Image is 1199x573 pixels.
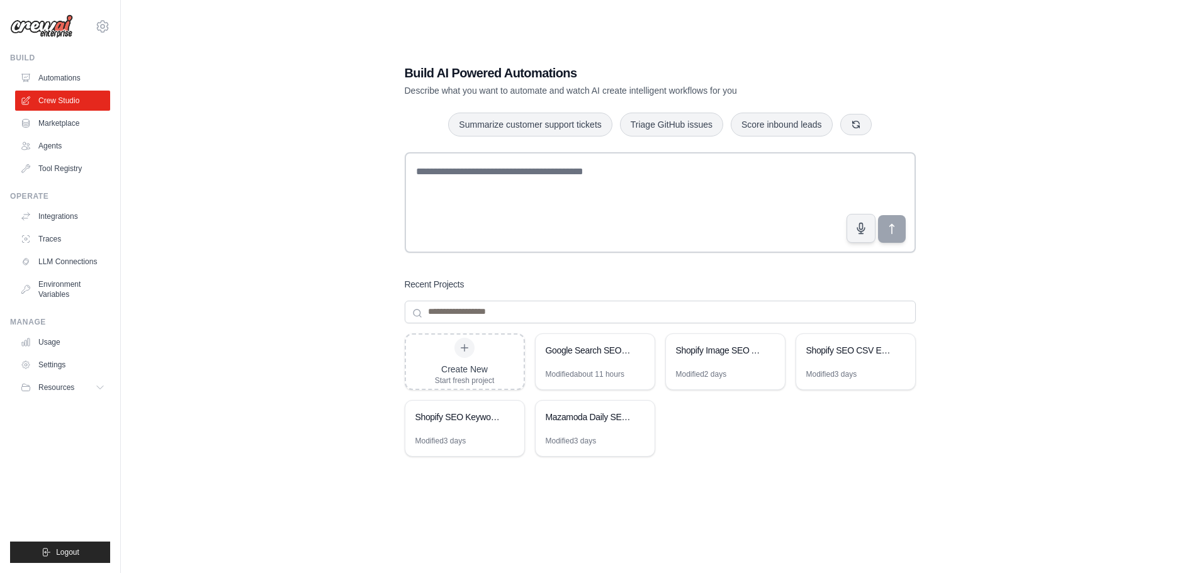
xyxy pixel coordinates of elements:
button: Resources [15,377,110,398]
a: Marketplace [15,113,110,133]
button: Triage GitHub issues [620,113,723,136]
div: Build [10,53,110,63]
div: Modified 3 days [546,436,597,446]
div: Google Search SEO Optimizer - Columns AG AH [546,344,632,357]
a: Crew Studio [15,91,110,111]
h1: Build AI Powered Automations [405,64,828,82]
span: Resources [38,382,74,392]
a: Usage [15,332,110,352]
a: Settings [15,355,110,375]
p: Describe what you want to automate and watch AI create intelligent workflows for you [405,84,828,97]
div: Create New [435,363,495,376]
a: Integrations [15,206,110,226]
div: Modified about 11 hours [546,369,624,379]
h3: Recent Projects [405,278,464,291]
div: Shopify Image SEO Automation [676,344,762,357]
button: Get new suggestions [840,114,872,135]
a: Environment Variables [15,274,110,304]
div: Modified 3 days [415,436,466,446]
button: Score inbound leads [731,113,833,136]
div: Operate [10,191,110,201]
a: Agents [15,136,110,156]
span: Logout [56,547,79,557]
a: Traces [15,229,110,249]
img: Logo [10,14,73,38]
div: Shopify SEO Keyword Generator [415,411,502,423]
div: Start fresh project [435,376,495,386]
div: Modified 2 days [676,369,727,379]
div: Modified 3 days [806,369,857,379]
div: Mazamoda Daily SEO Optimizer [546,411,632,423]
button: Logout [10,542,110,563]
a: Tool Registry [15,159,110,179]
div: Shopify SEO CSV Export & Import System [806,344,892,357]
div: Manage [10,317,110,327]
button: Summarize customer support tickets [448,113,612,136]
a: Automations [15,68,110,88]
a: LLM Connections [15,252,110,272]
button: Click to speak your automation idea [847,214,875,243]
